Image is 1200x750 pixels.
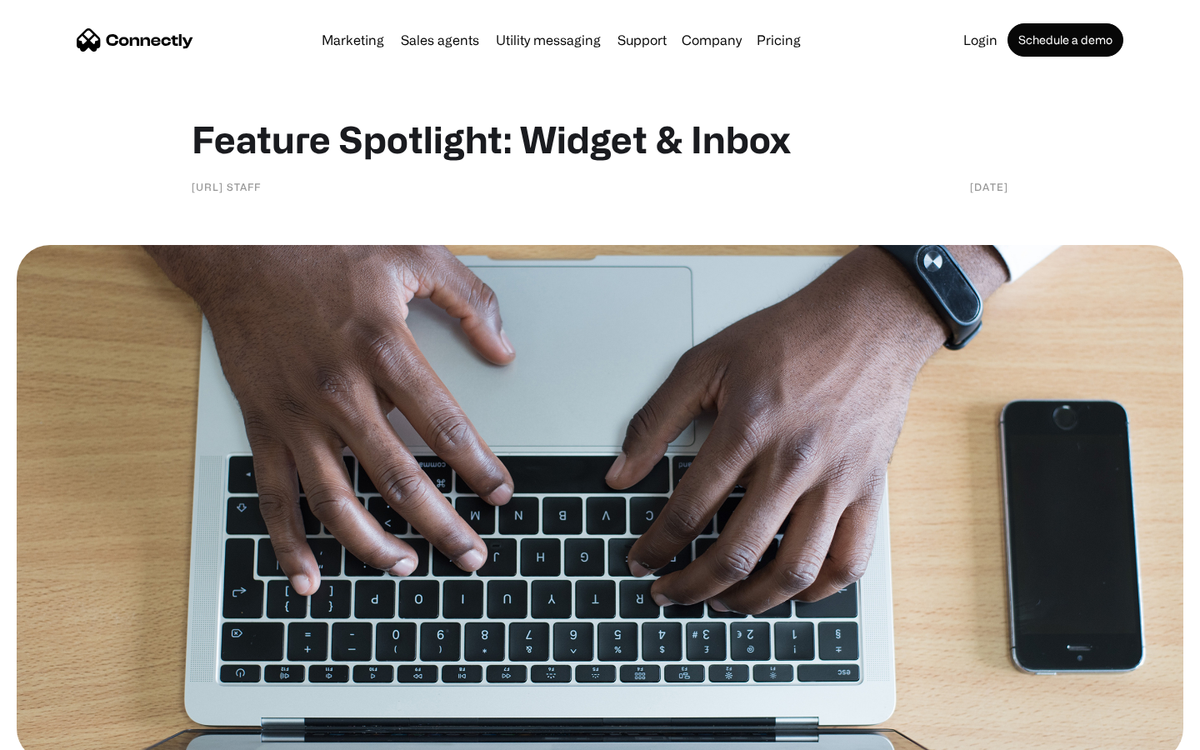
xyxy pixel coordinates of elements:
div: [URL] staff [192,178,261,195]
a: Pricing [750,33,807,47]
h1: Feature Spotlight: Widget & Inbox [192,117,1008,162]
div: Company [682,28,742,52]
a: Marketing [315,33,391,47]
aside: Language selected: English [17,721,100,744]
ul: Language list [33,721,100,744]
a: Login [957,33,1004,47]
a: Schedule a demo [1007,23,1123,57]
div: [DATE] [970,178,1008,195]
a: Utility messaging [489,33,607,47]
a: Sales agents [394,33,486,47]
a: Support [611,33,673,47]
